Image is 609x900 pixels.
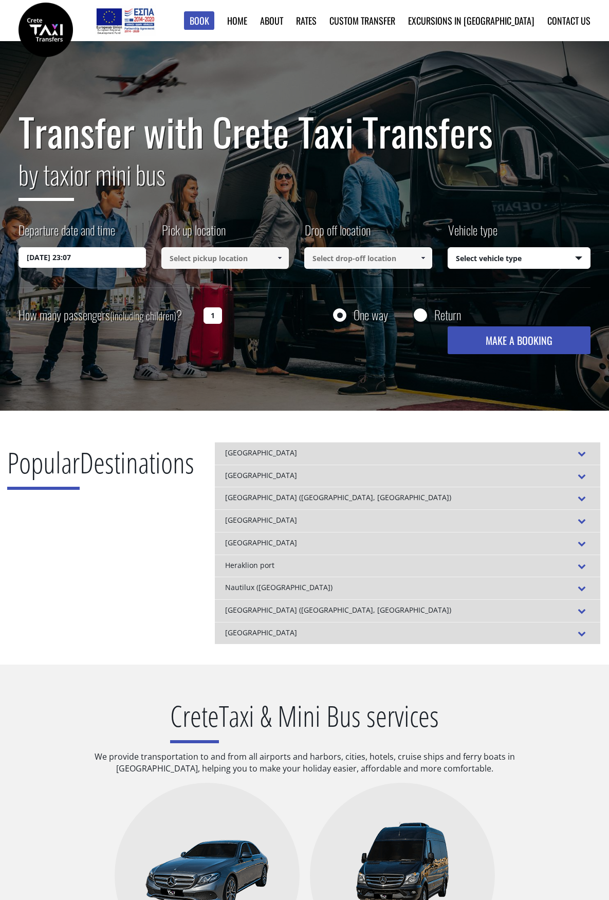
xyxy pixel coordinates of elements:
div: [GEOGRAPHIC_DATA] ([GEOGRAPHIC_DATA], [GEOGRAPHIC_DATA]) [215,599,600,622]
a: Rates [296,14,317,27]
a: Show All Items [271,247,288,269]
label: Departure date and time [19,221,115,247]
a: Contact us [547,14,590,27]
a: About [260,14,283,27]
h2: Taxi & Mini Bus services [73,695,536,751]
div: [GEOGRAPHIC_DATA] ([GEOGRAPHIC_DATA], [GEOGRAPHIC_DATA]) [215,487,600,509]
h1: Transfer with Crete Taxi Transfers [19,110,591,153]
img: e-bannersEUERDF180X90.jpg [95,5,156,36]
input: Select drop-off location [304,247,432,269]
a: Excursions in [GEOGRAPHIC_DATA] [408,14,534,27]
label: One way [354,308,388,321]
div: [GEOGRAPHIC_DATA] [215,442,600,465]
div: [GEOGRAPHIC_DATA] [215,532,600,555]
span: by taxi [19,155,74,201]
small: (including children) [110,308,176,323]
label: Return [434,308,461,321]
label: Drop off location [304,221,371,247]
label: Pick up location [161,221,226,247]
p: We provide transportation to and from all airports and harbors, cities, hotels, cruise ships and ... [73,751,536,783]
a: Home [227,14,247,27]
a: Crete Taxi Transfers | Safe Taxi Transfer Services from to Heraklion Airport, Chania Airport, Ret... [19,23,73,34]
button: MAKE A BOOKING [448,326,590,354]
div: [GEOGRAPHIC_DATA] [215,465,600,487]
input: Select pickup location [161,247,289,269]
span: Crete [170,696,219,743]
span: Popular [7,443,80,490]
div: [GEOGRAPHIC_DATA] [215,509,600,532]
img: Crete Taxi Transfers | Safe Taxi Transfer Services from to Heraklion Airport, Chania Airport, Ret... [19,3,73,57]
div: Heraklion port [215,555,600,577]
div: [GEOGRAPHIC_DATA] [215,622,600,645]
h2: or mini bus [19,153,591,209]
a: Custom Transfer [329,14,395,27]
label: How many passengers ? [19,303,197,328]
label: Vehicle type [448,221,497,247]
h2: Destinations [7,442,194,498]
a: Show All Items [414,247,431,269]
div: Nautilux ([GEOGRAPHIC_DATA]) [215,577,600,599]
span: Select vehicle type [448,248,590,269]
a: Book [184,11,215,30]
